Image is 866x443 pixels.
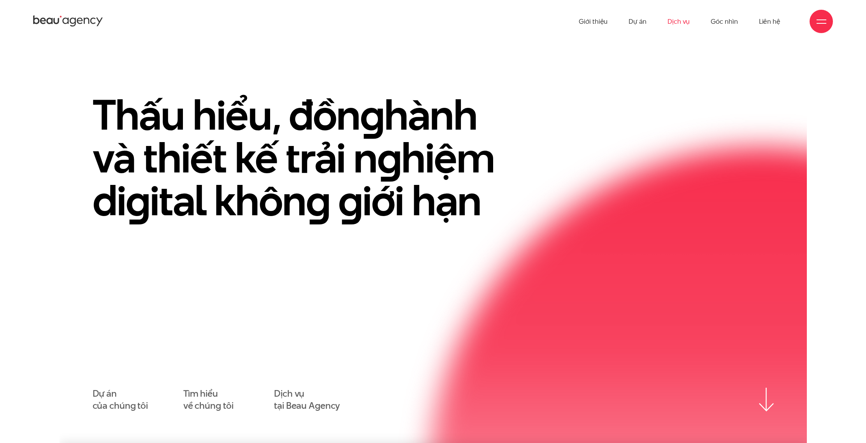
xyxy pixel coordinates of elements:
h1: Thấu hiểu, đồn hành và thiết kế trải n hiệm di ital khôn iới hạn [93,93,521,222]
en: g [338,171,362,230]
en: g [126,171,150,230]
en: g [360,86,384,144]
a: Tìm hiểuvề chúng tôi [183,388,234,412]
a: Dự áncủa chúng tôi [93,388,148,412]
en: g [377,128,401,187]
a: Dịch vụtại Beau Agency [274,388,340,412]
en: g [306,171,330,230]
